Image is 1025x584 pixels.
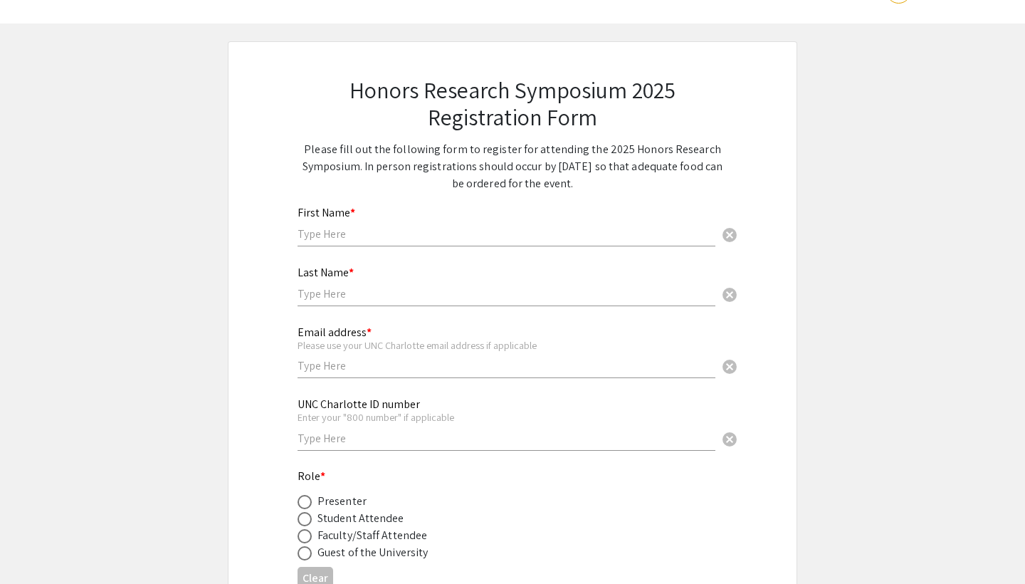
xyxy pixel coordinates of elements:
[298,431,715,446] input: Type Here
[317,544,428,561] div: Guest of the University
[721,286,738,303] span: cancel
[715,220,744,249] button: Clear
[298,339,715,352] div: Please use your UNC Charlotte email address if applicable
[11,520,61,573] iframe: Chat
[715,279,744,308] button: Clear
[298,397,420,412] mat-label: UNC Charlotte ID number
[298,265,354,280] mat-label: Last Name
[721,431,738,448] span: cancel
[298,358,715,373] input: Type Here
[298,205,355,220] mat-label: First Name
[298,411,715,424] div: Enter your "800 number" if applicable
[721,358,738,375] span: cancel
[317,493,367,510] div: Presenter
[298,76,727,131] h2: Honors Research Symposium 2025 Registration Form
[317,510,404,527] div: Student Attendee
[298,286,715,301] input: Type Here
[298,226,715,241] input: Type Here
[715,352,744,380] button: Clear
[317,527,427,544] div: Faculty/Staff Attendee
[298,325,372,340] mat-label: Email address
[721,226,738,244] span: cancel
[298,469,326,484] mat-label: Role
[298,141,727,192] p: Please fill out the following form to register for attending the 2025 Honors Research Symposium. ...
[715,424,744,452] button: Clear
